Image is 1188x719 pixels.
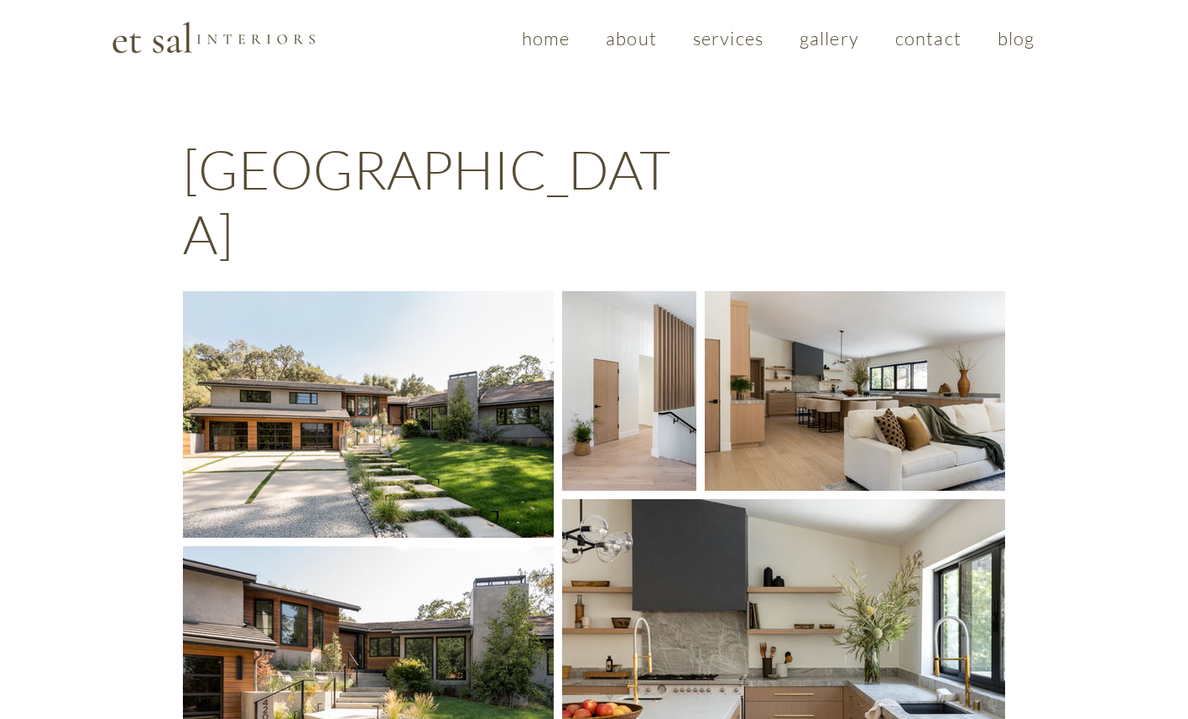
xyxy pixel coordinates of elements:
span: services [693,27,763,49]
h1: [GEOGRAPHIC_DATA] [183,137,686,266]
img: Et Sal Logo [111,20,316,55]
img: Minimalist interior view showing a wooden door in a white wall setting, with a unique wooden slat... [562,291,696,491]
a: home [507,18,585,58]
a: contact [880,18,976,58]
span: about [606,27,657,49]
img: Modern open concept living area with a large white sofa, centered in a room with light wood floor... [705,291,1005,491]
span: contact [895,27,961,49]
nav: Site [507,18,1050,58]
span: gallery [800,27,859,49]
a: blog [982,18,1050,58]
a: gallery [784,18,873,58]
img: A luxurious modern home featuring mixed materials of wood, stucco, and large glass windows. The f... [183,291,554,538]
a: services [678,18,778,58]
a: about [591,18,672,58]
span: home [522,27,570,49]
span: blog [998,27,1034,49]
